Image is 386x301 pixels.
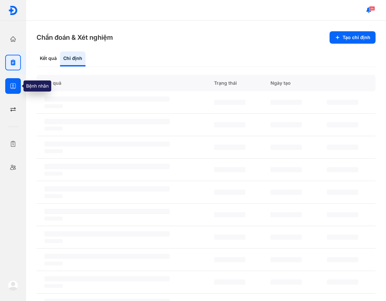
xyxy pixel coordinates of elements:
span: ‌ [327,257,358,262]
span: ‌ [44,96,170,102]
span: ‌ [214,190,245,195]
span: ‌ [44,127,63,131]
div: Kết quả [37,51,60,66]
span: ‌ [44,231,170,236]
span: ‌ [214,279,245,285]
span: ‌ [214,167,245,172]
span: ‌ [270,100,302,105]
span: ‌ [327,212,358,217]
span: ‌ [44,119,170,124]
span: ‌ [44,164,170,169]
span: ‌ [44,186,170,192]
span: ‌ [270,212,302,217]
span: ‌ [327,279,358,285]
span: ‌ [270,190,302,195]
span: ‌ [44,217,63,221]
span: ‌ [270,279,302,285]
span: ‌ [44,141,170,147]
h3: Chẩn đoán & Xét nghiệm [37,33,113,42]
span: ‌ [270,257,302,262]
span: ‌ [327,100,358,105]
span: ‌ [327,235,358,240]
span: ‌ [214,257,245,262]
span: ‌ [327,122,358,127]
span: ‌ [214,145,245,150]
img: logo [8,6,18,15]
span: ‌ [44,254,170,259]
span: ‌ [214,212,245,217]
span: ‌ [44,149,63,153]
span: ‌ [214,235,245,240]
div: Ngày tạo [263,75,319,91]
span: ‌ [270,145,302,150]
div: Chỉ định [60,51,85,66]
span: ‌ [327,190,358,195]
span: ‌ [327,167,358,172]
span: ‌ [44,262,63,265]
div: Trạng thái [206,75,263,91]
button: Tạo chỉ định [330,31,376,44]
span: ‌ [214,100,245,105]
span: ‌ [44,194,63,198]
span: ‌ [44,209,170,214]
span: ‌ [270,235,302,240]
img: logo [8,280,18,291]
span: ‌ [327,145,358,150]
span: ‌ [44,172,63,176]
span: ‌ [270,122,302,127]
span: ‌ [44,284,63,288]
span: ‌ [270,167,302,172]
span: ‌ [44,239,63,243]
span: 96 [369,6,375,11]
span: ‌ [44,276,170,281]
span: ‌ [44,104,63,108]
span: ‌ [214,122,245,127]
div: Kết quả [37,75,206,91]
